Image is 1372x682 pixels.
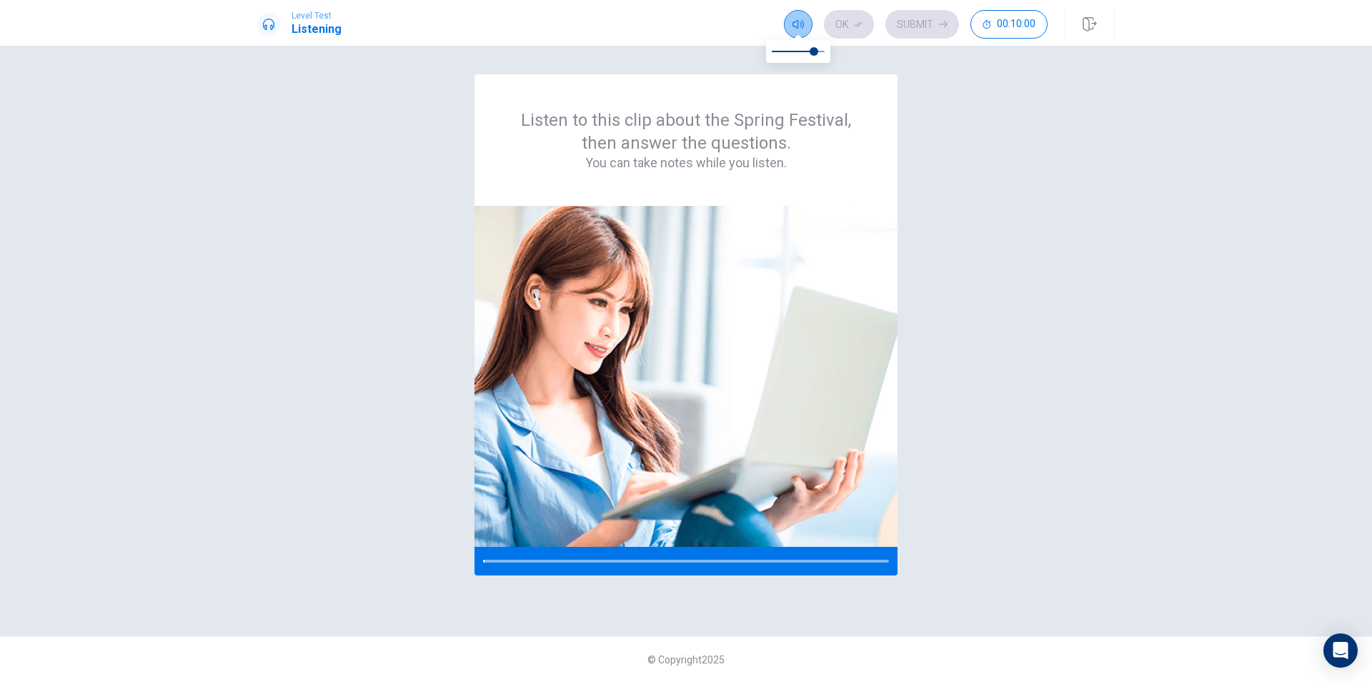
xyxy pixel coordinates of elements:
div: Listen to this clip about the Spring Festival, then answer the questions. [509,109,863,172]
span: © Copyright 2025 [647,654,725,666]
h1: Listening [292,21,342,38]
span: 00:10:00 [997,19,1035,30]
h4: You can take notes while you listen. [509,154,863,172]
div: Open Intercom Messenger [1323,633,1358,668]
img: passage image [474,206,898,547]
span: Level Test [292,11,342,21]
button: 00:10:00 [970,10,1048,39]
